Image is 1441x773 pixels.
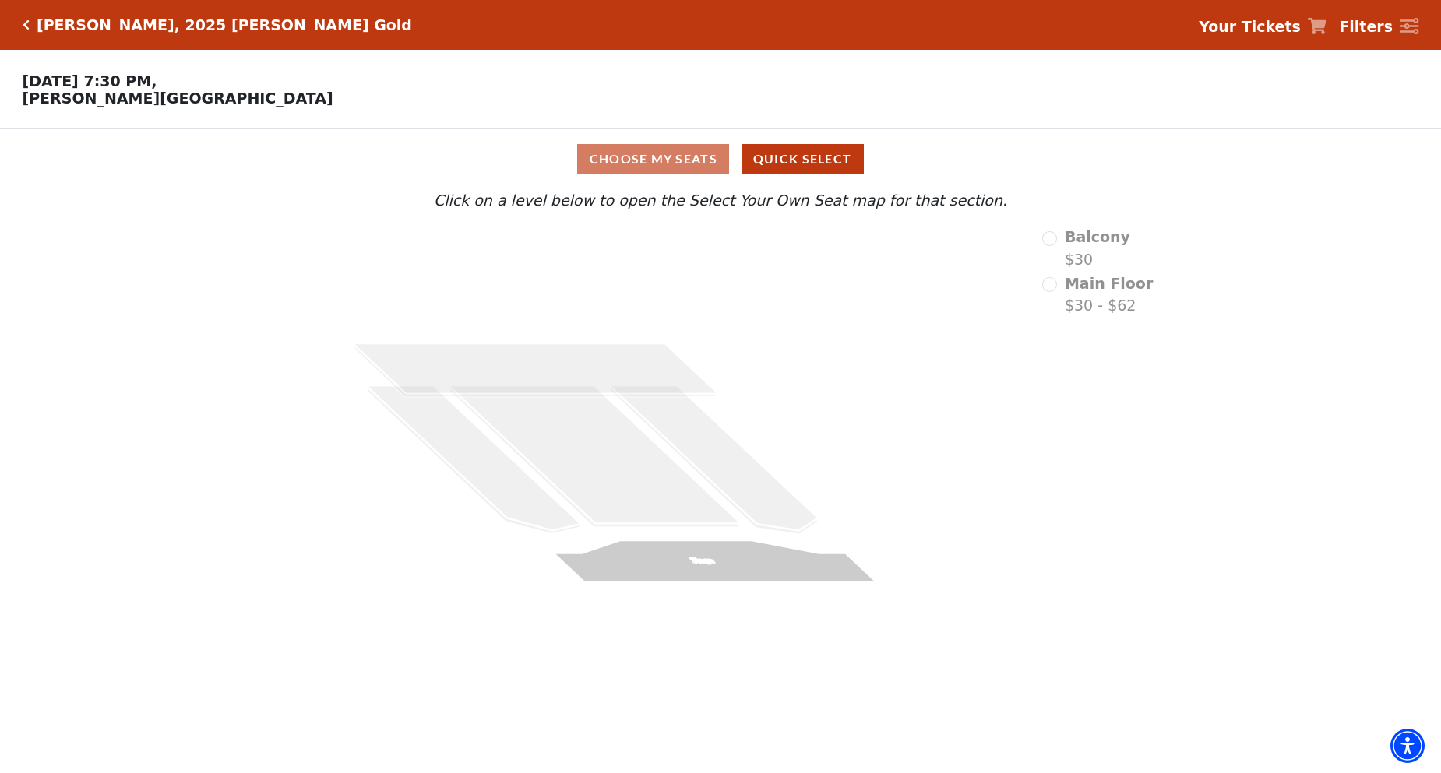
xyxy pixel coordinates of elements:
strong: Filters [1339,18,1393,35]
a: Your Tickets [1199,16,1326,38]
strong: Your Tickets [1199,18,1301,35]
span: Balcony [1065,228,1130,245]
label: $30 - $62 [1065,272,1153,317]
p: Click on a level below to open the Select Your Own Seat map for that section. [192,189,1250,212]
button: Quick Select [742,144,864,174]
span: Main Floor [1065,275,1153,292]
a: Click here to go back to filters [23,19,30,30]
div: Accessibility Menu [1390,729,1425,763]
label: $30 [1065,226,1130,270]
a: Filters [1339,16,1418,38]
h5: [PERSON_NAME], 2025 [PERSON_NAME] Gold [37,16,412,34]
text: Stage [686,556,716,564]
